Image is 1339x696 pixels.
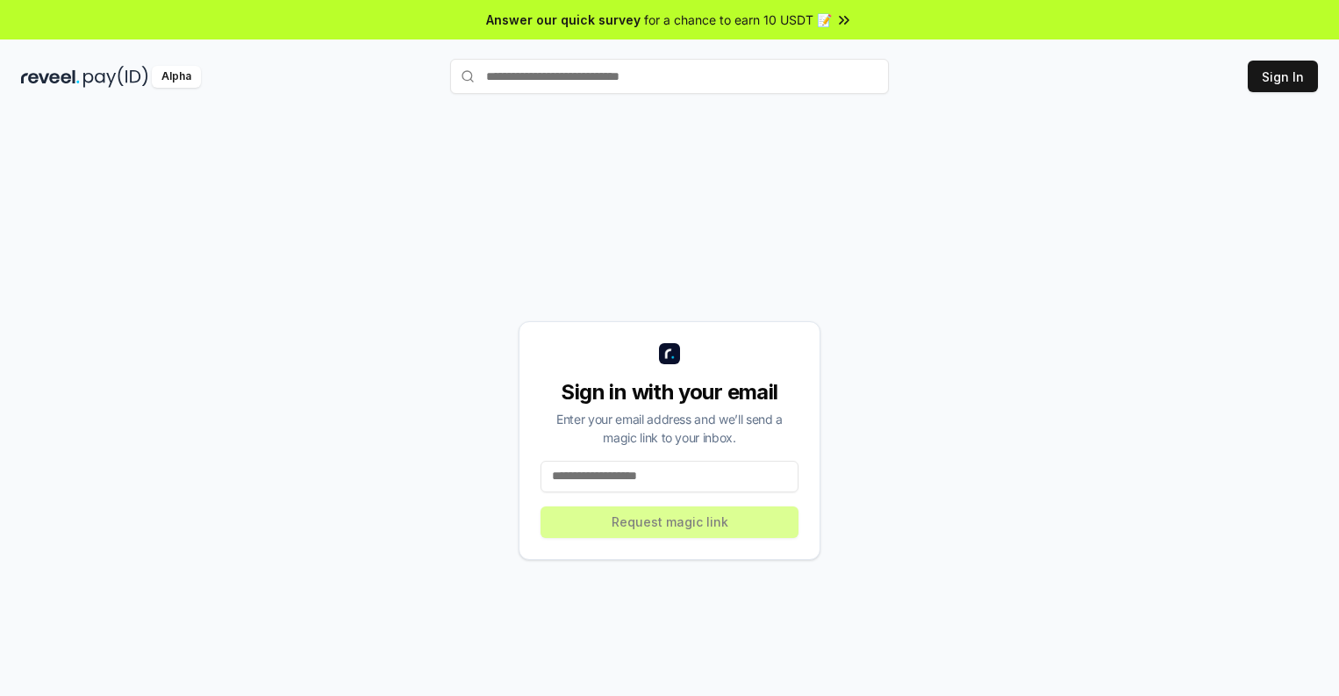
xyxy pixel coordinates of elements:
[541,378,798,406] div: Sign in with your email
[21,66,80,88] img: reveel_dark
[152,66,201,88] div: Alpha
[659,343,680,364] img: logo_small
[1248,61,1318,92] button: Sign In
[541,410,798,447] div: Enter your email address and we’ll send a magic link to your inbox.
[83,66,148,88] img: pay_id
[644,11,832,29] span: for a chance to earn 10 USDT 📝
[486,11,641,29] span: Answer our quick survey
